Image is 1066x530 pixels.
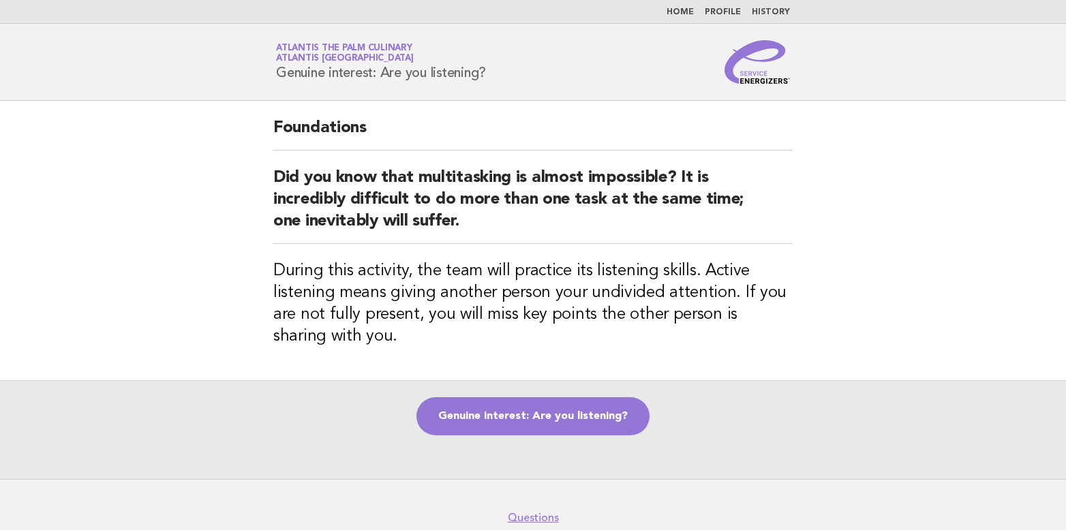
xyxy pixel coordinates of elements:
a: Profile [705,8,741,16]
a: Questions [508,511,559,525]
h3: During this activity, the team will practice its listening skills. Active listening means giving ... [273,260,793,347]
h2: Did you know that multitasking is almost impossible? It is incredibly difficult to do more than o... [273,167,793,244]
a: Genuine interest: Are you listening? [416,397,650,435]
a: Atlantis The Palm CulinaryAtlantis [GEOGRAPHIC_DATA] [276,44,414,63]
h1: Genuine interest: Are you listening? [276,44,486,80]
a: History [752,8,790,16]
h2: Foundations [273,117,793,151]
a: Home [667,8,694,16]
img: Service Energizers [725,40,790,84]
span: Atlantis [GEOGRAPHIC_DATA] [276,54,414,63]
